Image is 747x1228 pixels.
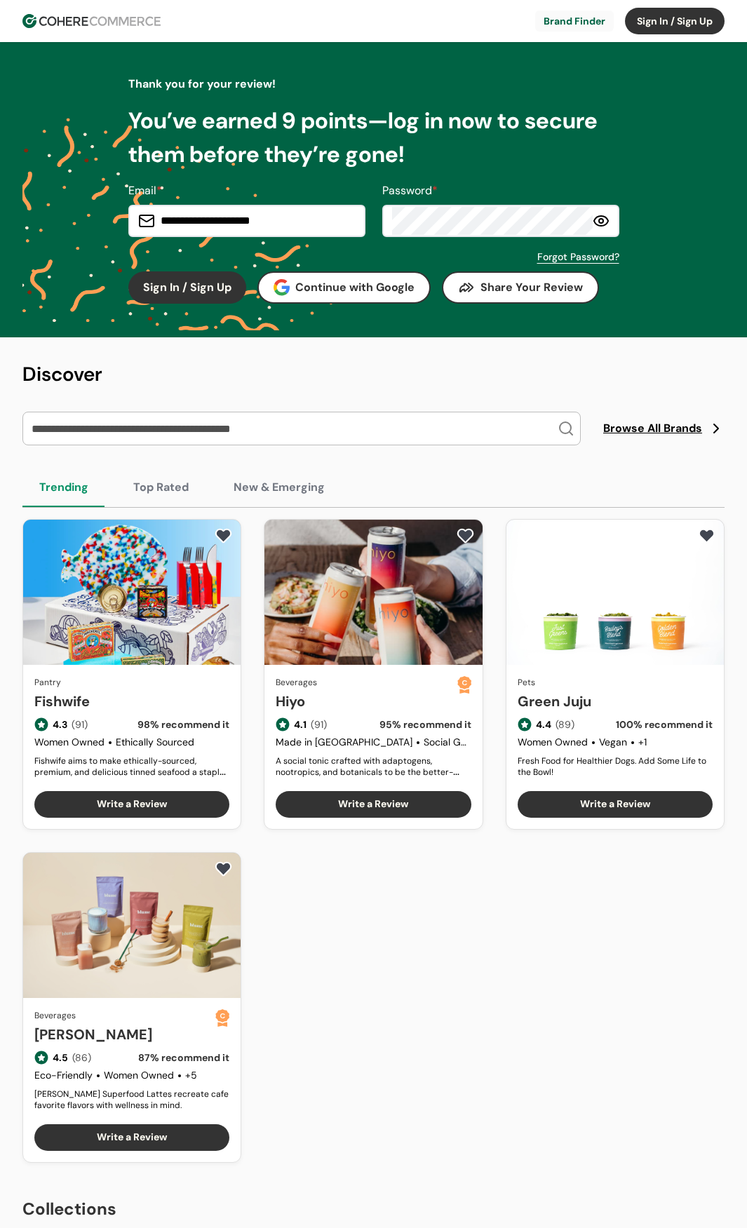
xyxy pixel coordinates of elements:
[257,271,431,304] button: Continue with Google
[34,1124,229,1151] button: Write a Review
[22,1196,725,1222] h2: Collections
[276,691,457,712] a: Hiyo
[276,791,471,818] button: Write a Review
[625,8,725,34] button: Sign In / Sign Up
[518,791,713,818] button: Write a Review
[695,525,718,546] button: add to favorite
[382,183,432,198] span: Password
[603,420,702,437] span: Browse All Brands
[128,76,619,93] p: Thank you for your review!
[274,279,415,296] div: Continue with Google
[22,468,105,507] button: Trending
[212,858,235,879] button: add to favorite
[217,468,342,507] button: New & Emerging
[34,791,229,818] button: Write a Review
[128,183,156,198] span: Email
[454,525,477,546] button: add to favorite
[537,250,619,264] a: Forgot Password?
[34,1024,215,1045] a: [PERSON_NAME]
[212,525,235,546] button: add to favorite
[22,14,161,28] img: Cohere Logo
[22,361,102,387] span: Discover
[34,691,229,712] a: Fishwife
[442,271,599,304] button: Share Your Review
[518,691,713,712] a: Green Juju
[603,420,725,437] a: Browse All Brands
[116,468,206,507] button: Top Rated
[128,271,246,304] button: Sign In / Sign Up
[128,104,619,171] p: You’ve earned 9 points—log in now to secure them before they’re gone!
